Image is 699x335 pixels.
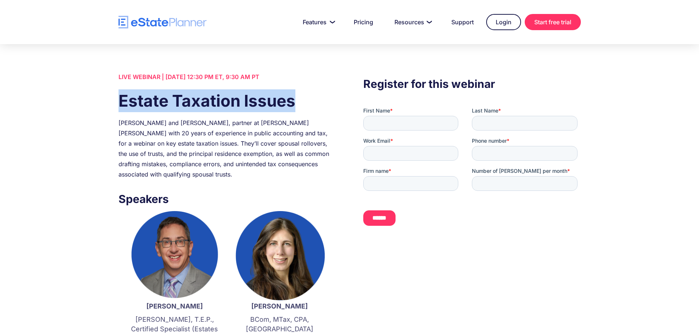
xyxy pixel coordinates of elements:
[525,14,581,30] a: Start free trial
[443,15,483,29] a: Support
[119,89,336,112] h1: Estate Taxation Issues
[386,15,439,29] a: Resources
[119,190,336,207] h3: Speakers
[294,15,341,29] a: Features
[345,15,382,29] a: Pricing
[234,315,325,334] p: BCom, MTax, CPA, [GEOGRAPHIC_DATA]
[363,75,580,92] h3: Register for this webinar
[251,302,308,310] strong: [PERSON_NAME]
[486,14,521,30] a: Login
[119,16,207,29] a: home
[363,107,580,232] iframe: Form 0
[146,302,203,310] strong: [PERSON_NAME]
[119,72,336,82] div: LIVE WEBINAR | [DATE] 12:30 PM ET, 9:30 AM PT
[119,118,336,179] div: [PERSON_NAME] and [PERSON_NAME], partner at [PERSON_NAME] [PERSON_NAME] with 20 years of experien...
